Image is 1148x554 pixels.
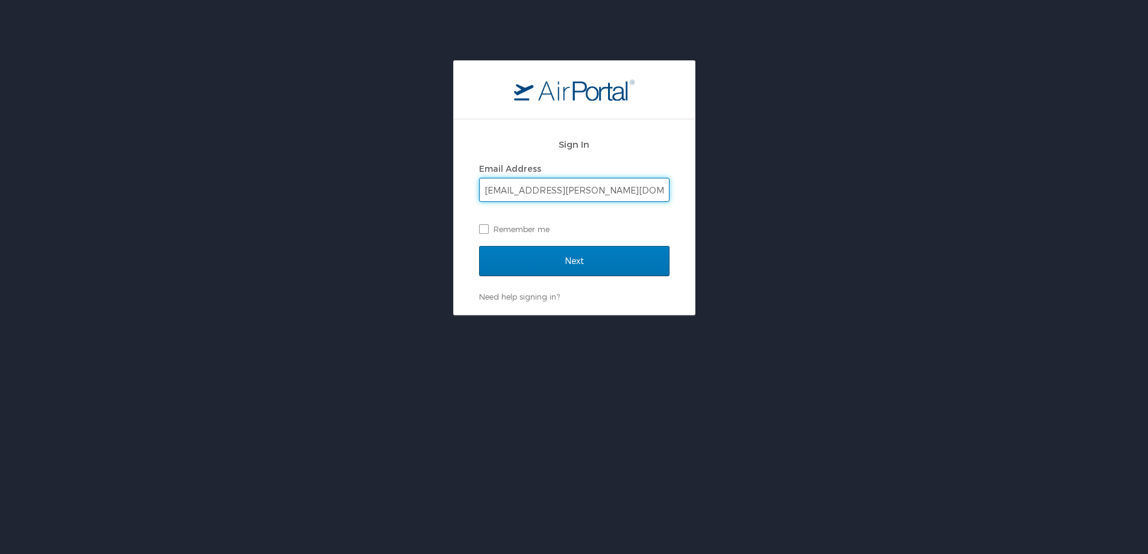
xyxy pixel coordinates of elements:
input: Next [479,246,670,276]
img: logo [514,79,635,101]
h2: Sign In [479,137,670,151]
a: Need help signing in? [479,292,560,301]
label: Email Address [479,163,541,174]
label: Remember me [479,220,670,238]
